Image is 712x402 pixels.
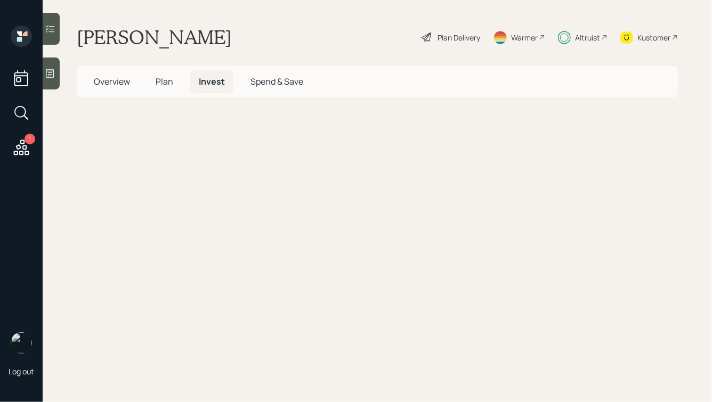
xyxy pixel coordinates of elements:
[156,76,173,87] span: Plan
[438,32,480,43] div: Plan Delivery
[511,32,538,43] div: Warmer
[637,32,670,43] div: Kustomer
[77,26,232,49] h1: [PERSON_NAME]
[94,76,130,87] span: Overview
[9,366,34,376] div: Log out
[199,76,225,87] span: Invest
[250,76,303,87] span: Spend & Save
[575,32,600,43] div: Altruist
[25,134,35,144] div: 1
[11,332,32,354] img: hunter_neumayer.jpg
